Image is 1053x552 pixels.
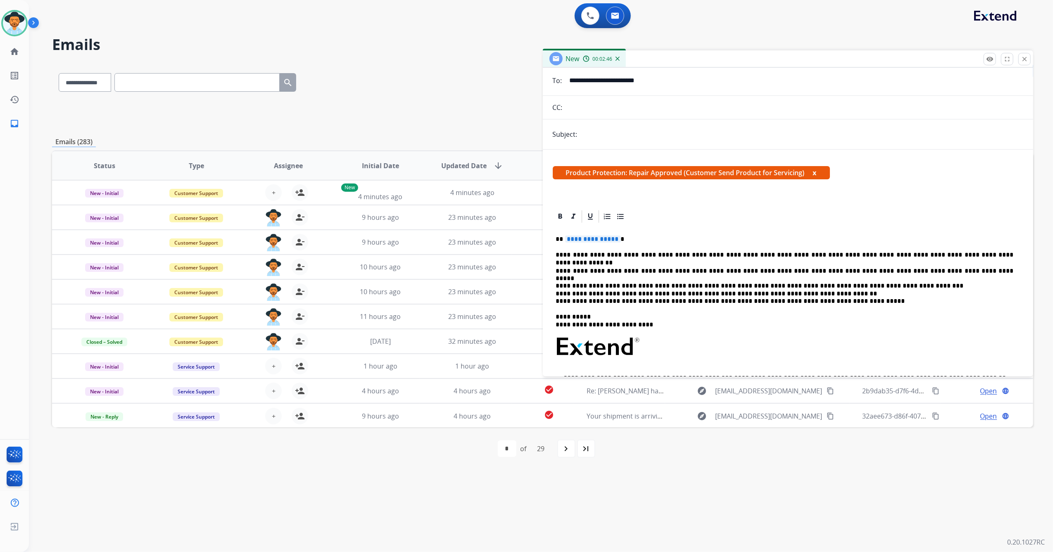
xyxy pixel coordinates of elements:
img: agent-avatar [265,283,282,301]
div: Italic [567,210,580,223]
img: agent-avatar [265,259,282,276]
mat-icon: person_add [295,386,305,396]
div: Underline [584,210,597,223]
span: New - Initial [85,238,124,247]
img: avatar [3,12,26,35]
mat-icon: home [10,47,19,57]
span: New [566,54,580,63]
mat-icon: check_circle [544,385,554,395]
mat-icon: content_copy [932,387,939,395]
span: [DATE] [370,337,391,346]
p: New [341,183,358,192]
span: 23 minutes ago [448,287,496,296]
span: 9 hours ago [362,412,399,421]
span: 23 minutes ago [448,213,496,222]
span: Your shipment is arriving soon! [587,412,684,421]
mat-icon: person_remove [295,212,305,222]
mat-icon: person_remove [295,336,305,346]
mat-icon: remove_red_eye [986,55,994,63]
span: New - Initial [85,362,124,371]
span: Open [980,386,997,396]
img: agent-avatar [265,234,282,251]
img: agent-avatar [265,308,282,326]
mat-icon: navigate_next [561,444,571,454]
mat-icon: content_copy [827,387,834,395]
div: Bold [554,210,566,223]
span: Updated Date [441,161,487,171]
span: New - Initial [85,263,124,272]
button: + [265,408,282,424]
div: Ordered List [601,210,613,223]
span: Type [189,161,204,171]
mat-icon: language [1002,412,1009,420]
span: 23 minutes ago [448,312,496,321]
div: of [521,444,527,454]
button: + [265,383,282,399]
div: Bullet List [614,210,627,223]
mat-icon: fullscreen [1003,55,1011,63]
span: 4 hours ago [454,412,491,421]
p: To: [553,76,562,86]
span: [EMAIL_ADDRESS][DOMAIN_NAME] [715,386,822,396]
mat-icon: search [283,78,293,88]
mat-icon: inbox [10,119,19,128]
span: Closed – Solved [81,338,127,346]
img: agent-avatar [265,209,282,226]
span: Status [94,161,115,171]
p: CC: [553,102,563,112]
span: + [272,361,276,371]
img: agent-avatar [265,333,282,350]
span: 9 hours ago [362,238,399,247]
span: Customer Support [169,214,223,222]
mat-icon: content_copy [932,412,939,420]
mat-icon: person_remove [295,287,305,297]
span: 23 minutes ago [448,262,496,271]
mat-icon: list_alt [10,71,19,81]
mat-icon: person_add [295,361,305,371]
button: x [813,168,817,178]
span: 4 minutes ago [358,192,402,201]
mat-icon: explore [697,386,707,396]
span: Service Support [173,387,220,396]
span: 10 hours ago [360,262,401,271]
span: New - Initial [85,387,124,396]
span: 11 hours ago [360,312,401,321]
span: 10 hours ago [360,287,401,296]
span: New - Initial [85,189,124,197]
span: 00:02:46 [593,56,613,62]
span: + [272,188,276,197]
span: 4 minutes ago [450,188,494,197]
span: Service Support [173,412,220,421]
button: + [265,184,282,201]
mat-icon: language [1002,387,1009,395]
mat-icon: person_add [295,411,305,421]
span: 32 minutes ago [448,337,496,346]
span: New - Initial [85,214,124,222]
span: Open [980,411,997,421]
span: Customer Support [169,263,223,272]
span: 9 hours ago [362,213,399,222]
p: Emails (283) [52,137,96,147]
span: 4 hours ago [454,386,491,395]
span: Assignee [274,161,303,171]
mat-icon: last_page [581,444,591,454]
button: + [265,358,282,374]
mat-icon: history [10,95,19,105]
span: Service Support [173,362,220,371]
mat-icon: close [1021,55,1028,63]
mat-icon: content_copy [827,412,834,420]
span: + [272,386,276,396]
mat-icon: person_remove [295,262,305,272]
span: New - Reply [86,412,123,421]
span: + [272,411,276,421]
span: Customer Support [169,189,223,197]
mat-icon: person_add [295,188,305,197]
span: 1 hour ago [364,362,397,371]
span: Re: [PERSON_NAME] has been shipped to you for servicing [587,386,768,395]
span: 2b9dab35-d7f6-4de0-91ed-9d7377fbb83d [863,386,991,395]
span: 1 hour ago [455,362,489,371]
span: Initial Date [362,161,399,171]
span: Product Protection: Repair Approved (Customer Send Product for Servicing) [553,166,830,179]
mat-icon: explore [697,411,707,421]
span: Customer Support [169,288,223,297]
